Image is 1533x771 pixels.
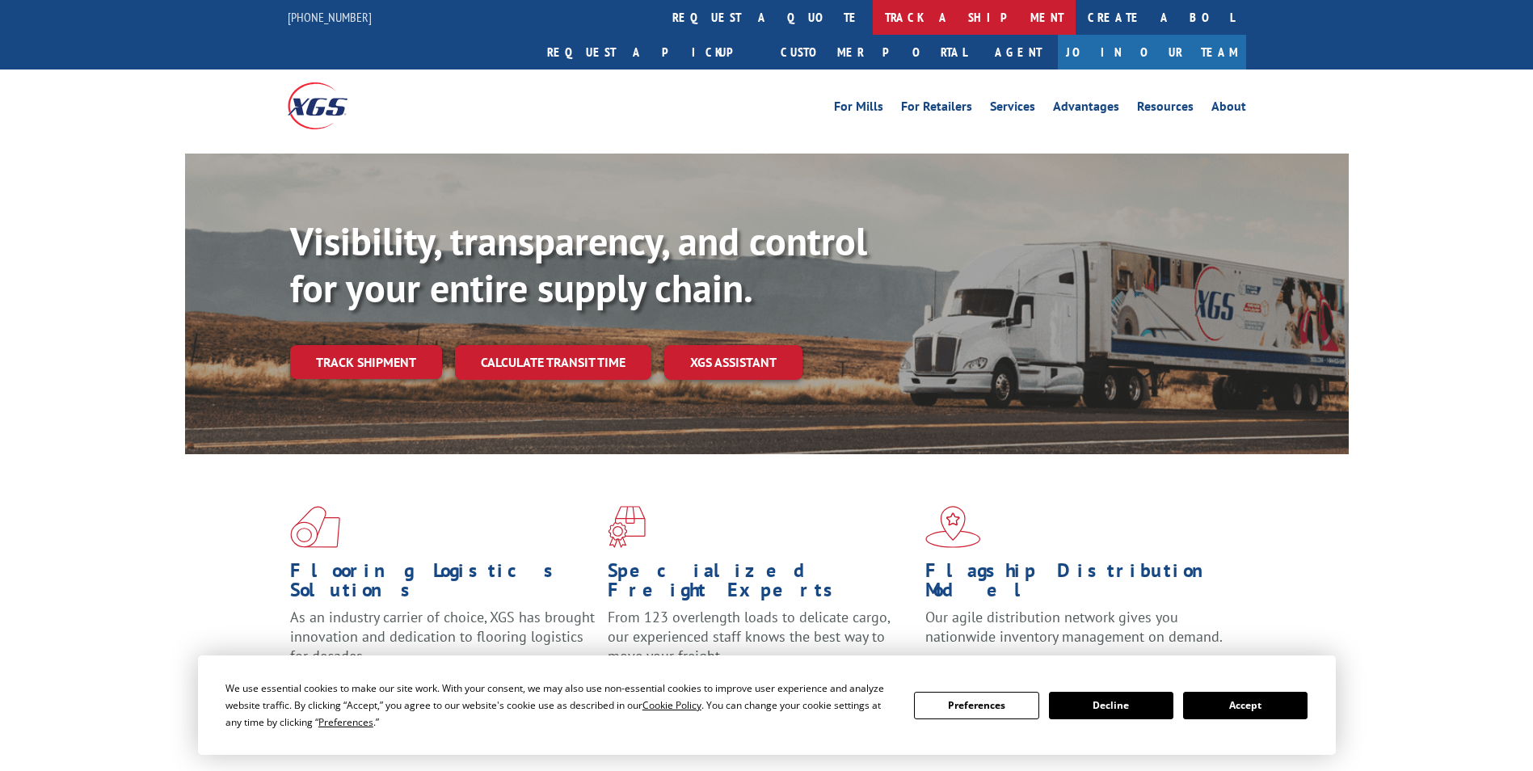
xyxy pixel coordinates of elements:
a: Track shipment [290,345,442,379]
a: For Mills [834,100,883,118]
span: Preferences [318,715,373,729]
h1: Specialized Freight Experts [608,561,913,608]
a: Advantages [1053,100,1119,118]
img: xgs-icon-total-supply-chain-intelligence-red [290,506,340,548]
div: Cookie Consent Prompt [198,655,1336,755]
a: [PHONE_NUMBER] [288,9,372,25]
span: As an industry carrier of choice, XGS has brought innovation and dedication to flooring logistics... [290,608,595,665]
button: Accept [1183,692,1308,719]
a: XGS ASSISTANT [664,345,802,380]
a: Agent [979,35,1058,70]
a: Calculate transit time [455,345,651,380]
div: We use essential cookies to make our site work. With your consent, we may also use non-essential ... [225,680,895,731]
img: xgs-icon-flagship-distribution-model-red [925,506,981,548]
a: For Retailers [901,100,972,118]
a: Request a pickup [535,35,769,70]
h1: Flagship Distribution Model [925,561,1231,608]
h1: Flooring Logistics Solutions [290,561,596,608]
span: Cookie Policy [642,698,701,712]
p: From 123 overlength loads to delicate cargo, our experienced staff knows the best way to move you... [608,608,913,680]
a: Services [990,100,1035,118]
a: About [1211,100,1246,118]
span: Our agile distribution network gives you nationwide inventory management on demand. [925,608,1223,646]
img: xgs-icon-focused-on-flooring-red [608,506,646,548]
b: Visibility, transparency, and control for your entire supply chain. [290,216,867,313]
button: Preferences [914,692,1038,719]
a: Resources [1137,100,1194,118]
a: Customer Portal [769,35,979,70]
a: Join Our Team [1058,35,1246,70]
button: Decline [1049,692,1173,719]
